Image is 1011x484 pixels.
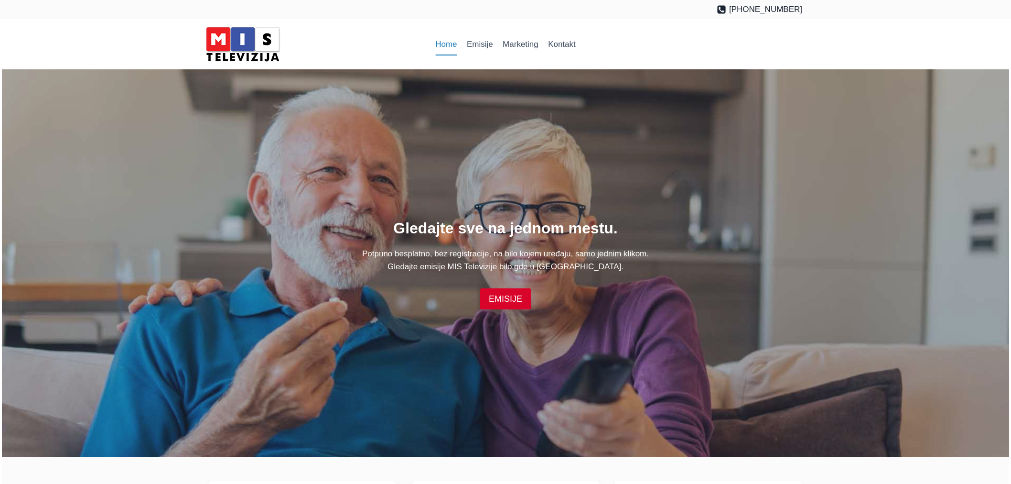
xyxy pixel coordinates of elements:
span: [PHONE_NUMBER] [729,3,802,16]
a: EMISIJE [480,288,531,309]
a: Kontakt [543,33,581,56]
h1: Gledajte sve na jednom mestu. [209,217,802,240]
p: Potpuno besplatno, bez registracije, na bilo kojem uređaju, samo jednim klikom. Gledajte emisije ... [209,247,802,273]
a: Marketing [498,33,543,56]
a: [PHONE_NUMBER] [717,3,802,16]
a: Emisije [462,33,498,56]
nav: Primary [430,33,581,56]
img: MIS Television [202,24,283,65]
a: Home [430,33,462,56]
